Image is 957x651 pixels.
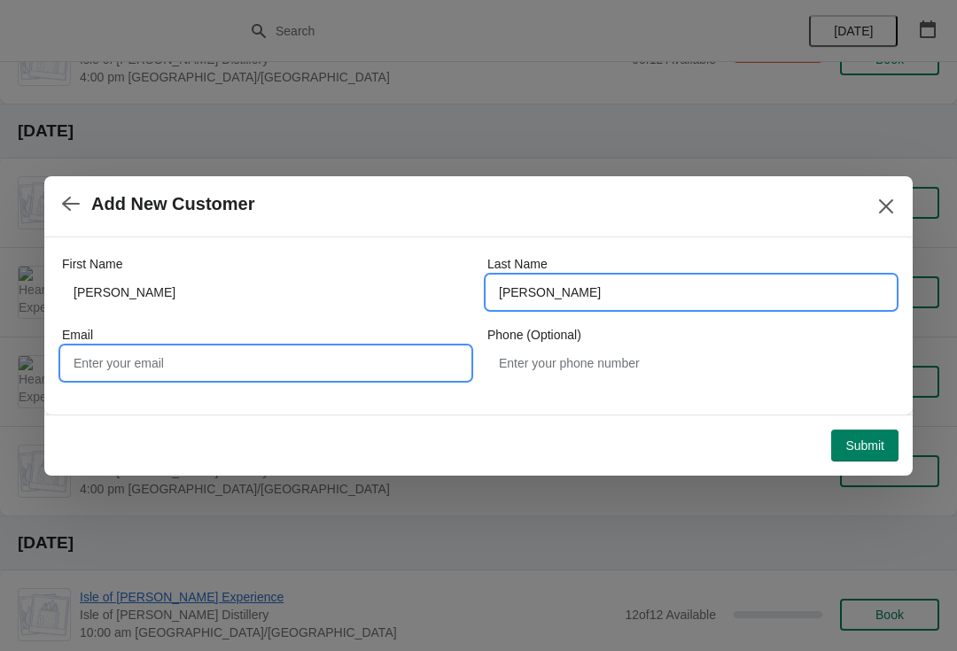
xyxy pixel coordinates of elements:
label: First Name [62,255,122,273]
label: Phone (Optional) [487,326,581,344]
span: Submit [845,438,884,453]
input: Enter your phone number [487,347,895,379]
input: Smith [487,276,895,308]
button: Close [870,190,902,222]
button: Submit [831,430,899,461]
label: Email [62,326,93,344]
input: John [62,276,470,308]
input: Enter your email [62,347,470,379]
h2: Add New Customer [91,194,254,214]
label: Last Name [487,255,548,273]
